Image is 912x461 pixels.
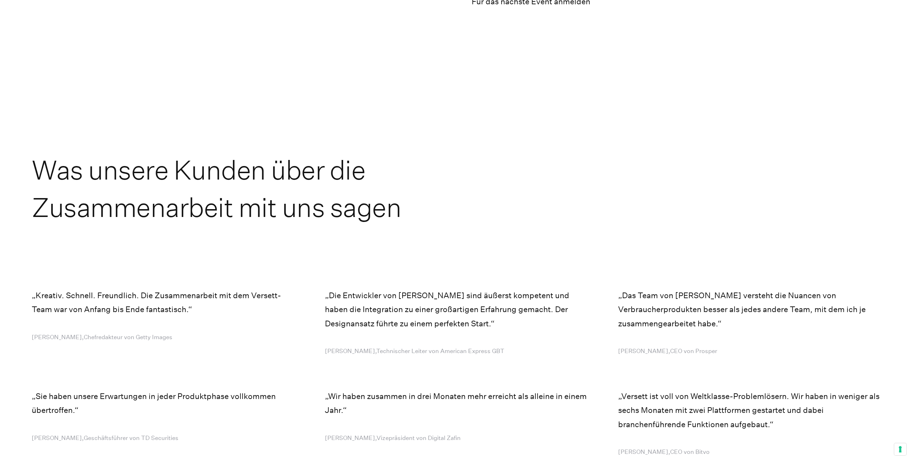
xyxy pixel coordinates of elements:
div: [PERSON_NAME] , CEO von Prosper [618,344,880,358]
q: Sie haben unsere Erwartungen in jeder Produktphase vollkommen übertroffen. [32,392,276,415]
q: Das Team von [PERSON_NAME] versteht die Nuancen von Verbraucherprodukten besser als jedes andere ... [618,291,866,328]
h2: Was unsere Kunden über die Zusammenarbeit mit uns sagen [32,151,458,226]
div: [PERSON_NAME] , Chefredakteur von Getty Images [32,330,294,344]
div: [PERSON_NAME] , Technischer Leiter von American Express GBT [325,344,587,358]
div: [PERSON_NAME] , CEO von Bitvo [618,445,880,459]
q: Wir haben zusammen in drei Monaten mehr erreicht als alleine in einem Jahr. [325,392,587,415]
div: [PERSON_NAME] , Vizepräsident von Digital Zafin [325,431,587,445]
q: Kreativ. Schnell. Freundlich. Die Zusammenarbeit mit dem Versett-Team war von Anfang bis Ende fan... [32,291,281,314]
div: [PERSON_NAME] , Geschäftsführer von TD Securities [32,431,294,445]
q: Versett ist voll von Weltklasse-Problemlösern. Wir haben in weniger als sechs Monaten mit zwei Pl... [618,392,880,429]
button: Your consent preferences for tracking technologies [894,443,906,455]
q: Die Entwickler von [PERSON_NAME] sind äußerst kompetent und haben die Integration zu einer großar... [325,291,569,328]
